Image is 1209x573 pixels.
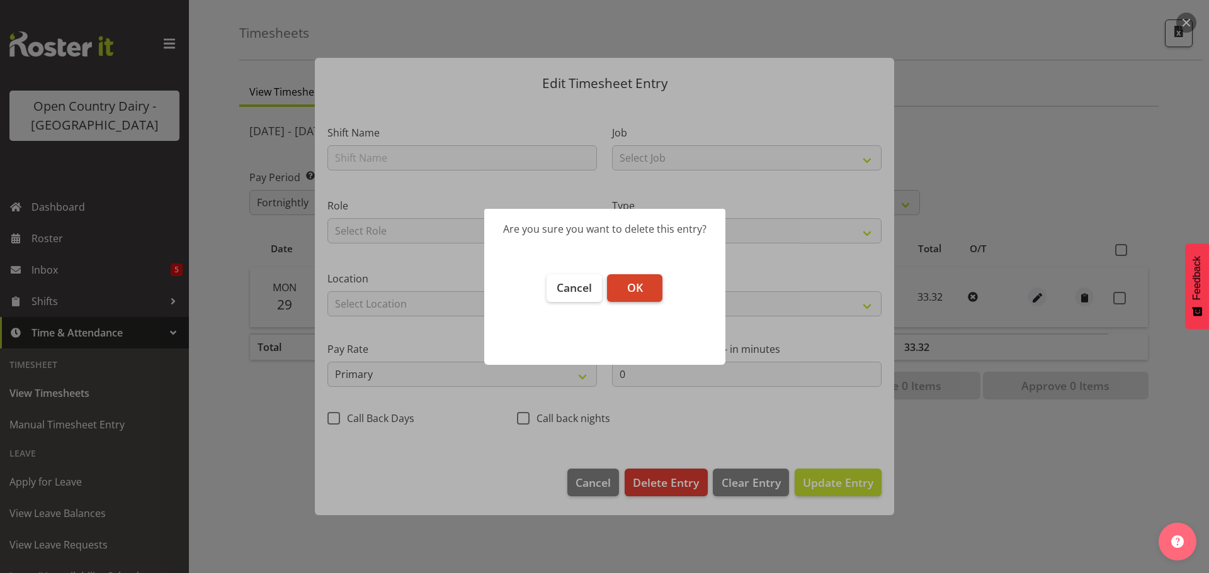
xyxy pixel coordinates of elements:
button: Feedback - Show survey [1185,243,1209,329]
div: Are you sure you want to delete this entry? [503,221,707,236]
span: Cancel [557,280,592,295]
img: help-xxl-2.png [1171,535,1184,548]
button: OK [607,274,662,302]
span: OK [627,280,643,295]
span: Feedback [1191,256,1203,300]
button: Cancel [547,274,602,302]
